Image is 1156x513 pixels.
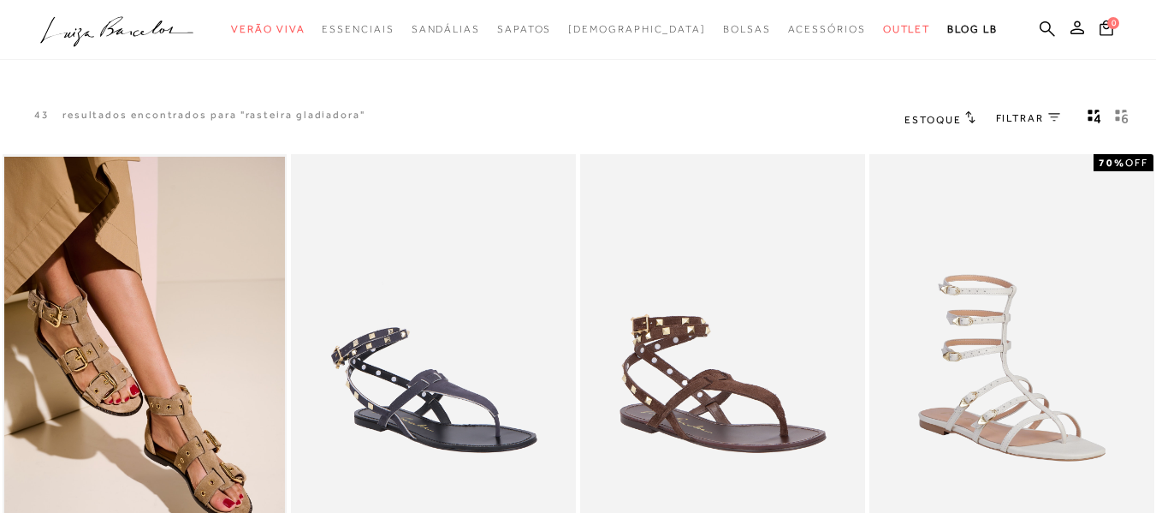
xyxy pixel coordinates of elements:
[34,108,50,122] p: 43
[322,14,394,45] a: categoryNavScreenReaderText
[568,23,706,35] span: [DEMOGRAPHIC_DATA]
[723,14,771,45] a: categoryNavScreenReaderText
[1110,108,1134,130] button: gridText6Desc
[904,114,961,126] span: Estoque
[497,14,551,45] a: categoryNavScreenReaderText
[412,23,480,35] span: Sandálias
[788,14,866,45] a: categoryNavScreenReaderText
[996,111,1044,126] span: FILTRAR
[947,23,997,35] span: BLOG LB
[412,14,480,45] a: categoryNavScreenReaderText
[788,23,866,35] span: Acessórios
[231,23,305,35] span: Verão Viva
[322,23,394,35] span: Essenciais
[723,23,771,35] span: Bolsas
[883,14,931,45] a: categoryNavScreenReaderText
[1099,157,1125,169] strong: 70%
[62,108,365,122] : resultados encontrados para "rasteira gladiadora"
[568,14,706,45] a: noSubCategoriesText
[1125,157,1148,169] span: OFF
[1107,17,1119,29] span: 0
[883,23,931,35] span: Outlet
[497,23,551,35] span: Sapatos
[947,14,997,45] a: BLOG LB
[1094,19,1118,42] button: 0
[1082,108,1106,130] button: Mostrar 4 produtos por linha
[231,14,305,45] a: categoryNavScreenReaderText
